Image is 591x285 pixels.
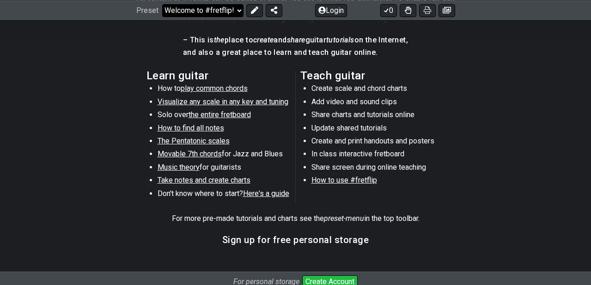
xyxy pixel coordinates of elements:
button: 0 [380,4,397,17]
em: URL [297,14,310,23]
h2: Learn guitar [146,71,291,81]
em: share [287,36,305,44]
li: Share charts and tutorials online [311,110,443,123]
h2: Teach guitar [300,71,445,81]
li: In class interactive fretboard [311,149,443,162]
em: tutorials [326,36,354,44]
h4: – This is place to and guitar on the Internet, [183,35,408,45]
h3: Sign up for free personal storage [222,235,369,245]
em: the [214,36,225,44]
span: Music theory [158,163,200,172]
span: How to use #fretflip [311,176,377,184]
span: How to find all notes [158,124,224,132]
span: the entire fretboard [189,110,251,119]
span: play common chords [181,84,248,93]
span: Take notes and create charts [158,176,250,184]
p: For more pre-made tutorials and charts see the in the top toolbar. [172,214,420,224]
span: Movable 7th chords [158,149,222,158]
li: Update shared tutorials [311,123,443,136]
span: Visualize any scale in any key and tuning [158,97,288,106]
select: Preset [162,4,244,17]
span: The Pentatonic scales [158,137,230,145]
li: Add video and sound clips [311,97,443,110]
li: Solo over [158,110,289,123]
li: Share screen during online teaching [311,162,443,175]
button: Create image [439,4,455,17]
button: Print [419,4,436,17]
li: Don't know where to start? [158,189,289,202]
span: Here's a guide [243,189,289,198]
li: for guitarists [158,162,289,175]
em: preset-menu [324,214,364,223]
li: Create and print handouts and posters [311,136,443,149]
em: create [253,36,274,44]
button: Toggle Dexterity for all fretkits [400,4,416,17]
li: Create scale and chord charts [311,83,443,96]
h4: and also a great place to learn and teach guitar online. [183,47,408,58]
li: for Jazz and Blues [158,149,289,162]
li: How to [158,83,289,96]
button: Edit Preset [246,4,263,17]
span: Preset [136,6,158,15]
button: Share Preset [266,4,282,17]
button: Login [315,4,347,17]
